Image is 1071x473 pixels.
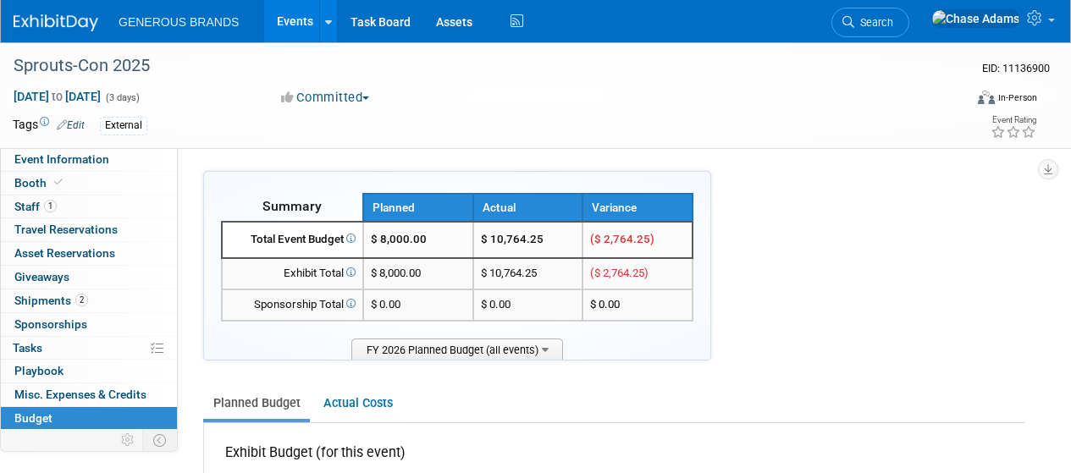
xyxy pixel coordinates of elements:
[473,222,583,258] td: $ 10,764.25
[14,200,57,213] span: Staff
[363,194,473,222] th: Planned
[371,267,421,279] span: $ 8,000.00
[229,232,356,248] div: Total Event Budget
[14,223,118,236] span: Travel Reservations
[473,289,583,321] td: $ 0.00
[44,200,57,212] span: 1
[473,258,583,289] td: $ 10,764.25
[590,298,620,311] span: $ 0.00
[100,117,147,135] div: External
[13,116,85,135] td: Tags
[14,246,115,260] span: Asset Reservations
[1,266,177,289] a: Giveaways
[8,51,950,81] div: Sprouts-Con 2025
[997,91,1037,104] div: In-Person
[1,383,177,406] a: Misc. Expenses & Credits
[14,176,66,190] span: Booth
[1,289,177,312] a: Shipments2
[1,407,177,430] a: Budget
[13,341,42,355] span: Tasks
[991,116,1036,124] div: Event Rating
[143,429,178,451] td: Toggle Event Tabs
[14,364,63,377] span: Playbook
[854,16,893,29] span: Search
[1,313,177,336] a: Sponsorships
[14,388,146,401] span: Misc. Expenses & Credits
[978,91,995,104] img: Format-Inperson.png
[14,317,87,331] span: Sponsorships
[119,15,239,29] span: GENEROUS BRANDS
[54,178,63,187] i: Booth reservation complete
[1,242,177,265] a: Asset Reservations
[225,443,511,471] div: Exhibit Budget (for this event)
[14,411,52,425] span: Budget
[49,90,65,103] span: to
[351,338,563,360] span: FY 2026 Planned Budget (all events)
[75,294,88,306] span: 2
[582,194,693,222] th: Variance
[982,62,1050,74] span: Event ID: 11136900
[1,172,177,195] a: Booth
[113,429,143,451] td: Personalize Event Tab Strip
[887,88,1037,113] div: Event Format
[313,388,402,419] a: Actual Costs
[1,195,177,218] a: Staff1
[371,298,400,311] span: $ 0.00
[1,218,177,241] a: Travel Reservations
[229,266,356,282] div: Exhibit Total
[203,388,310,419] a: Planned Budget
[275,89,376,107] button: Committed
[590,233,654,245] span: ($ 2,764.25)
[104,92,140,103] span: (3 days)
[14,152,109,166] span: Event Information
[262,198,322,214] span: Summary
[1,360,177,382] a: Playbook
[473,194,583,222] th: Actual
[1,337,177,360] a: Tasks
[13,89,102,104] span: [DATE] [DATE]
[371,233,427,245] span: $ 8,000.00
[14,270,69,283] span: Giveaways
[229,297,356,313] div: Sponsorship Total
[1,148,177,171] a: Event Information
[590,267,649,279] span: ($ 2,764.25)
[57,119,85,131] a: Edit
[931,9,1020,28] img: Chase Adams
[14,14,98,31] img: ExhibitDay
[14,294,88,307] span: Shipments
[831,8,909,37] a: Search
